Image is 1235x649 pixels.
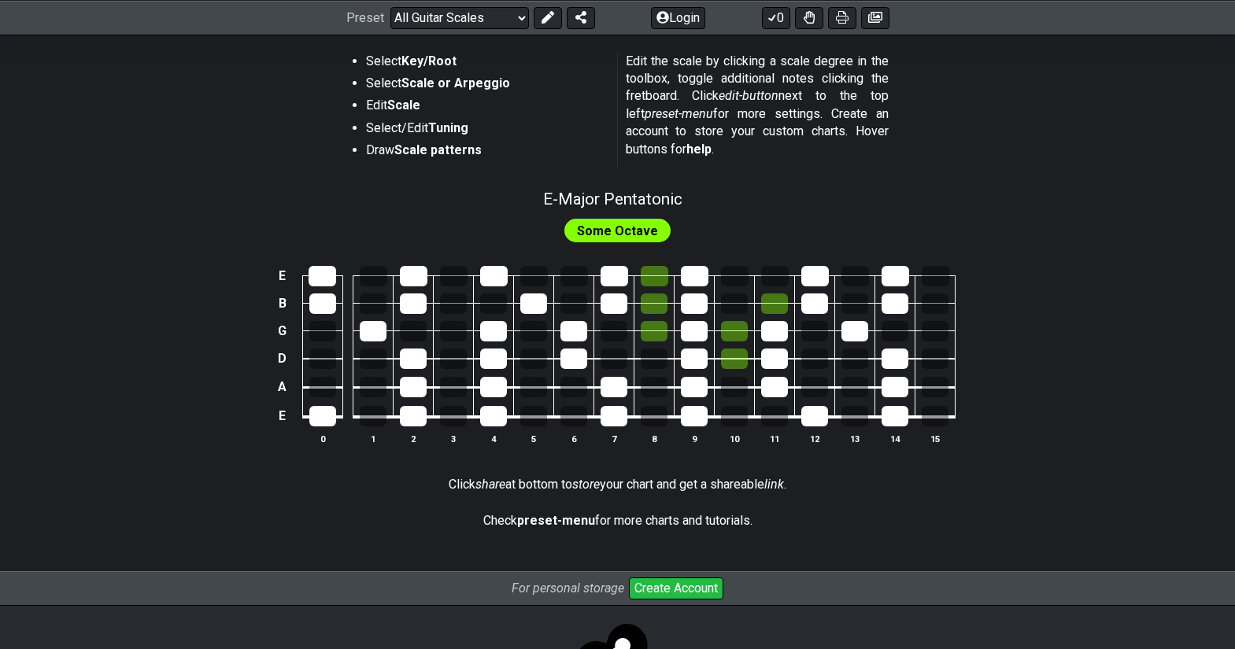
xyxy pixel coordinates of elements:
th: 4 [474,430,514,447]
th: 1 [353,430,394,447]
button: Share Preset [567,6,595,28]
strong: Key/Root [401,53,457,68]
button: 0 [762,6,790,28]
th: 5 [514,430,554,447]
th: 9 [675,430,715,447]
em: share [475,477,505,492]
td: B [273,289,292,317]
th: 12 [795,430,835,447]
span: E - Major Pentatonic [543,190,682,208]
th: 13 [835,430,875,447]
td: D [273,345,292,373]
button: Create image [861,6,889,28]
strong: Scale patterns [394,142,482,157]
em: edit-button [719,88,778,103]
strong: Scale or Arpeggio [401,76,510,90]
button: Toggle Dexterity for all fretkits [795,6,823,28]
td: A [273,373,292,402]
td: E [273,263,292,290]
th: 7 [594,430,634,447]
em: link [764,477,784,492]
strong: preset-menu [517,513,595,528]
th: 0 [302,430,342,447]
td: G [273,317,292,345]
th: 15 [915,430,956,447]
strong: Tuning [428,120,468,135]
th: 11 [755,430,795,447]
td: E [273,401,292,431]
li: Select [366,75,607,97]
button: Print [828,6,856,28]
strong: help [686,142,712,157]
button: Login [651,6,705,28]
th: 14 [875,430,915,447]
i: For personal storage [512,581,624,596]
th: 3 [434,430,474,447]
li: Select/Edit [366,120,607,142]
select: Preset [390,6,529,28]
button: Create Account [629,577,723,599]
button: Edit Preset [534,6,562,28]
li: Edit [366,97,607,119]
th: 10 [715,430,755,447]
strong: Scale [387,98,420,112]
p: Check for more charts and tutorials. [483,512,752,529]
th: 6 [554,430,594,447]
th: 2 [394,430,434,447]
th: 8 [634,430,675,447]
em: preset-menu [645,106,713,121]
p: Edit the scale by clicking a scale degree in the toolbox, toggle additional notes clicking the fr... [626,53,889,158]
span: Preset [346,10,384,25]
p: Click at bottom to your chart and get a shareable . [449,476,786,493]
span: First enable full edit mode to edit [577,219,658,242]
em: store [572,477,600,492]
li: Draw [366,142,607,164]
li: Select [366,53,607,75]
